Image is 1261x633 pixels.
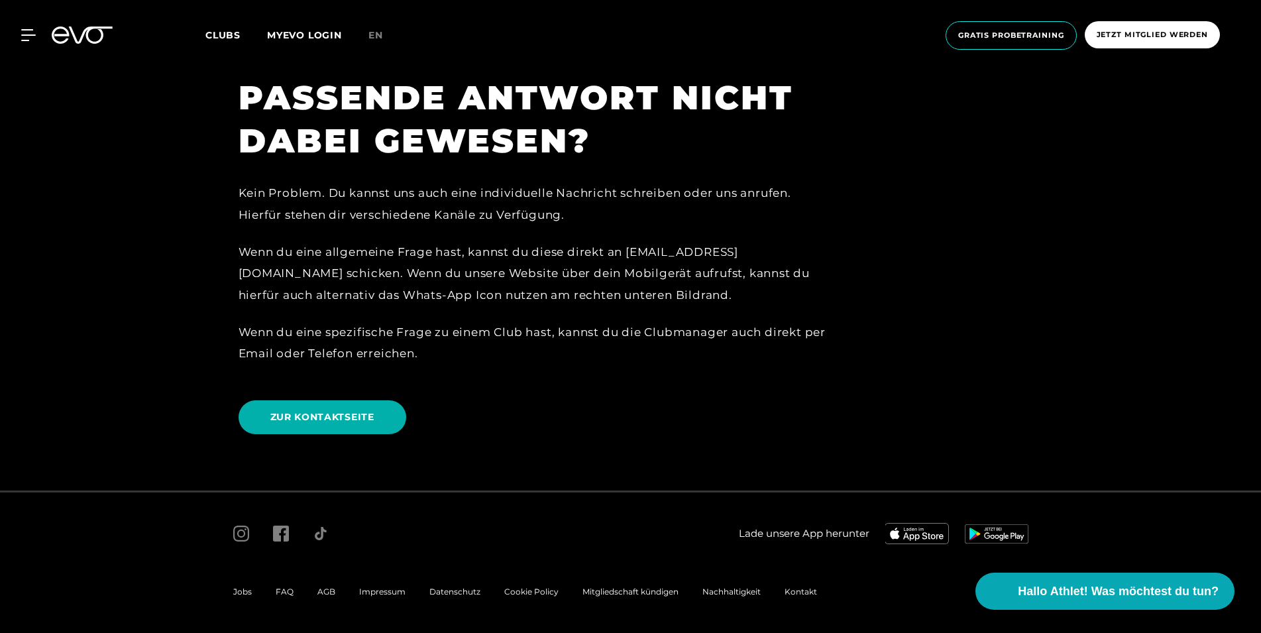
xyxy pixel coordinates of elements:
[582,587,679,597] a: Mitgliedschaft kündigen
[975,573,1234,610] button: Hallo Athlet! Was möchtest du tun?
[276,587,294,597] a: FAQ
[239,390,411,444] a: ZUR KONTAKTSEITE
[702,587,761,597] a: Nachhaltigkeit
[429,587,480,597] a: Datenschutz
[1018,583,1219,601] span: Hallo Athlet! Was möchtest du tun?
[239,76,835,162] h1: PASSENDE ANTWORT NICHT DABEI GEWESEN?
[239,182,835,225] div: Kein Problem. Du kannst uns auch eine individuelle Nachricht schreiben oder uns anrufen. Hierfür ...
[785,587,817,597] a: Kontakt
[239,241,835,306] div: Wenn du eine allgemeine Frage hast, kannst du diese direkt an [EMAIL_ADDRESS][DOMAIN_NAME] schick...
[267,29,342,41] a: MYEVO LOGIN
[239,321,835,365] div: Wenn du eine spezifische Frage zu einem Club hast, kannst du die Clubmanager auch direkt per Emai...
[368,29,383,41] span: en
[317,587,335,597] a: AGB
[205,29,241,41] span: Clubs
[359,587,406,597] a: Impressum
[504,587,559,597] a: Cookie Policy
[205,29,267,41] a: Clubs
[942,21,1081,50] a: Gratis Probetraining
[958,30,1064,41] span: Gratis Probetraining
[368,28,399,43] a: en
[739,526,869,542] span: Lade unsere App herunter
[1081,21,1224,50] a: Jetzt Mitglied werden
[965,524,1028,543] img: evofitness app
[270,410,374,424] span: ZUR KONTAKTSEITE
[233,587,252,597] a: Jobs
[1097,29,1208,40] span: Jetzt Mitglied werden
[885,523,949,544] img: evofitness app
